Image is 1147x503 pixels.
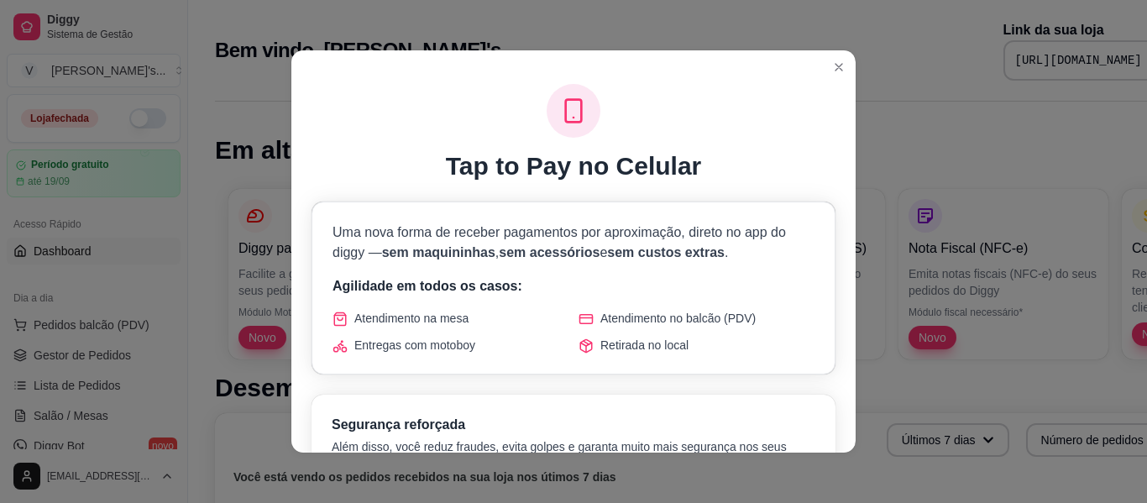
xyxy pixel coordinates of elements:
span: Atendimento na mesa [354,310,469,327]
span: sem acessórios [499,245,600,259]
span: sem custos extras [607,245,725,259]
p: Uma nova forma de receber pagamentos por aproximação, direto no app do diggy — , e . [333,223,814,263]
p: Agilidade em todos os casos: [333,276,814,296]
h3: Segurança reforçada [332,415,815,435]
h1: Tap to Pay no Celular [446,151,702,181]
button: Close [825,54,852,81]
span: Retirada no local [600,337,689,354]
span: Entregas com motoboy [354,337,475,354]
p: Além disso, você reduz fraudes, evita golpes e garanta muito mais segurança nos seus recebimentos... [332,438,815,489]
span: sem maquininhas [382,245,495,259]
span: Atendimento no balcão (PDV) [600,310,756,327]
